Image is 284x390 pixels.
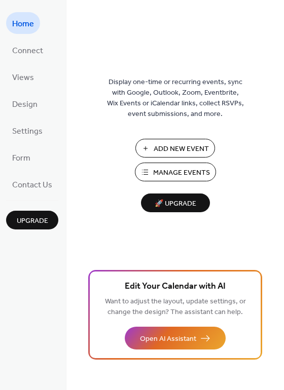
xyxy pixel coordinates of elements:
[12,70,34,86] span: Views
[107,77,244,120] span: Display one-time or recurring events, sync with Google, Outlook, Zoom, Eventbrite, Wix Events or ...
[6,12,40,34] a: Home
[6,146,37,168] a: Form
[153,168,210,178] span: Manage Events
[12,124,43,139] span: Settings
[12,97,38,112] span: Design
[125,327,226,349] button: Open AI Assistant
[141,193,210,212] button: 🚀 Upgrade
[6,66,40,88] a: Views
[6,39,49,61] a: Connect
[12,150,30,166] span: Form
[6,120,49,141] a: Settings
[6,211,58,229] button: Upgrade
[154,144,209,154] span: Add New Event
[12,177,52,193] span: Contact Us
[17,216,48,226] span: Upgrade
[6,93,44,114] a: Design
[135,139,215,158] button: Add New Event
[147,197,204,211] span: 🚀 Upgrade
[135,163,216,181] button: Manage Events
[105,295,246,319] span: Want to adjust the layout, update settings, or change the design? The assistant can help.
[6,173,58,195] a: Contact Us
[140,334,196,344] span: Open AI Assistant
[12,16,34,32] span: Home
[12,43,43,59] span: Connect
[125,280,226,294] span: Edit Your Calendar with AI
